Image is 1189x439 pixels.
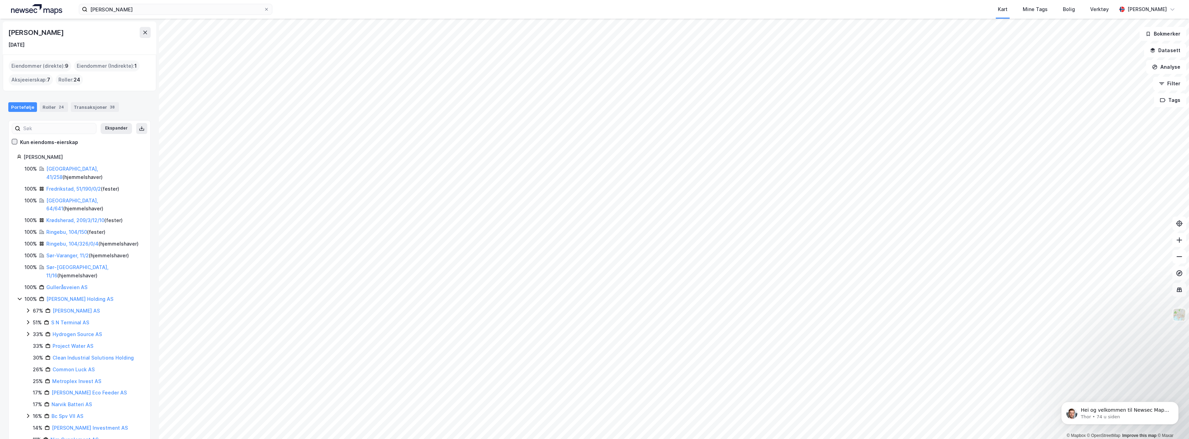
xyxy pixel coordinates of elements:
a: Fredrikstad, 51/190/0/2 [46,186,101,192]
a: [PERSON_NAME] Eco Feeder AS [52,390,127,395]
button: Analyse [1146,60,1186,74]
a: [PERSON_NAME] Holding AS [46,296,113,302]
a: Ringebu, 104/150 [46,229,87,235]
div: Mine Tags [1023,5,1048,13]
div: 100% [25,216,37,225]
div: 25% [33,377,43,385]
div: 100% [25,251,37,260]
div: ( hjemmelshaver ) [46,263,142,280]
div: ( hjemmelshaver ) [46,240,139,248]
div: 33% [33,342,43,350]
div: 17% [33,389,42,397]
a: S N Terminal AS [51,319,89,325]
div: 26% [33,365,43,374]
a: Clean Industrial Solutions Holding [53,355,134,361]
input: Søk [20,123,96,134]
div: Eiendommer (direkte) : [9,60,71,71]
a: Mapbox [1067,433,1086,438]
div: 14% [33,424,43,432]
div: 100% [25,228,37,236]
div: [PERSON_NAME] [24,153,142,161]
iframe: Intercom notifications melding [1051,387,1189,436]
div: Kart [998,5,1008,13]
a: Metroplex Invest AS [52,378,101,384]
a: Krødsherad, 209/3/12/10 [46,217,104,223]
button: Datasett [1144,44,1186,57]
div: 100% [25,185,37,193]
div: ( hjemmelshaver ) [46,197,142,213]
div: 100% [25,283,37,292]
a: OpenStreetMap [1087,433,1121,438]
div: ( hjemmelshaver ) [46,165,142,181]
a: Improve this map [1122,433,1157,438]
div: ( hjemmelshaver ) [46,251,129,260]
input: Søk på adresse, matrikkel, gårdeiere, leietakere eller personer [87,4,264,15]
div: 38 [109,104,116,111]
a: [PERSON_NAME] Investment AS [52,425,128,431]
img: Z [1173,308,1186,321]
a: Sør-Varanger, 11/2 [46,252,89,258]
div: 51% [33,318,42,327]
div: [DATE] [8,41,25,49]
span: 24 [74,76,80,84]
a: [GEOGRAPHIC_DATA], 64/641 [46,198,98,212]
a: [GEOGRAPHIC_DATA], 41/258 [46,166,98,180]
div: 100% [25,197,37,205]
div: 67% [33,307,43,315]
span: 7 [47,76,50,84]
div: 16% [33,412,42,420]
a: Gulleråsveien AS [46,284,87,290]
div: 30% [33,354,43,362]
a: Common Luck AS [53,366,95,372]
a: Ringebu, 104/326/0/4 [46,241,99,247]
button: Filter [1153,77,1186,90]
a: Hydrogen Source AS [53,331,102,337]
a: Narvik Batteri AS [52,401,92,407]
div: 100% [25,240,37,248]
a: Bc Spv VII AS [52,413,83,419]
a: Sør-[GEOGRAPHIC_DATA], 11/16 [46,264,109,278]
div: Roller [40,102,68,112]
div: Verktøy [1090,5,1109,13]
div: Kun eiendoms-eierskap [20,138,78,146]
img: logo.a4113a55bc3d86da70a041830d287a7e.svg [11,4,62,15]
a: [PERSON_NAME] AS [53,308,100,314]
span: 1 [134,62,137,70]
div: [PERSON_NAME] [8,27,65,38]
div: 100% [25,263,37,271]
div: ( fester ) [46,228,105,236]
button: Tags [1154,93,1186,107]
div: Roller : [56,74,83,85]
div: 100% [25,295,37,303]
div: 33% [33,330,43,338]
a: Project Water AS [53,343,93,349]
div: 100% [25,165,37,173]
div: Bolig [1063,5,1075,13]
div: Eiendommer (Indirekte) : [74,60,140,71]
button: Bokmerker [1140,27,1186,41]
div: Transaksjoner [71,102,119,112]
div: 17% [33,400,42,409]
div: ( fester ) [46,185,119,193]
span: 9 [65,62,68,70]
div: Aksjeeierskap : [9,74,53,85]
div: 24 [57,104,65,111]
div: ( fester ) [46,216,123,225]
div: [PERSON_NAME] [1127,5,1167,13]
div: Portefølje [8,102,37,112]
button: Ekspander [101,123,132,134]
